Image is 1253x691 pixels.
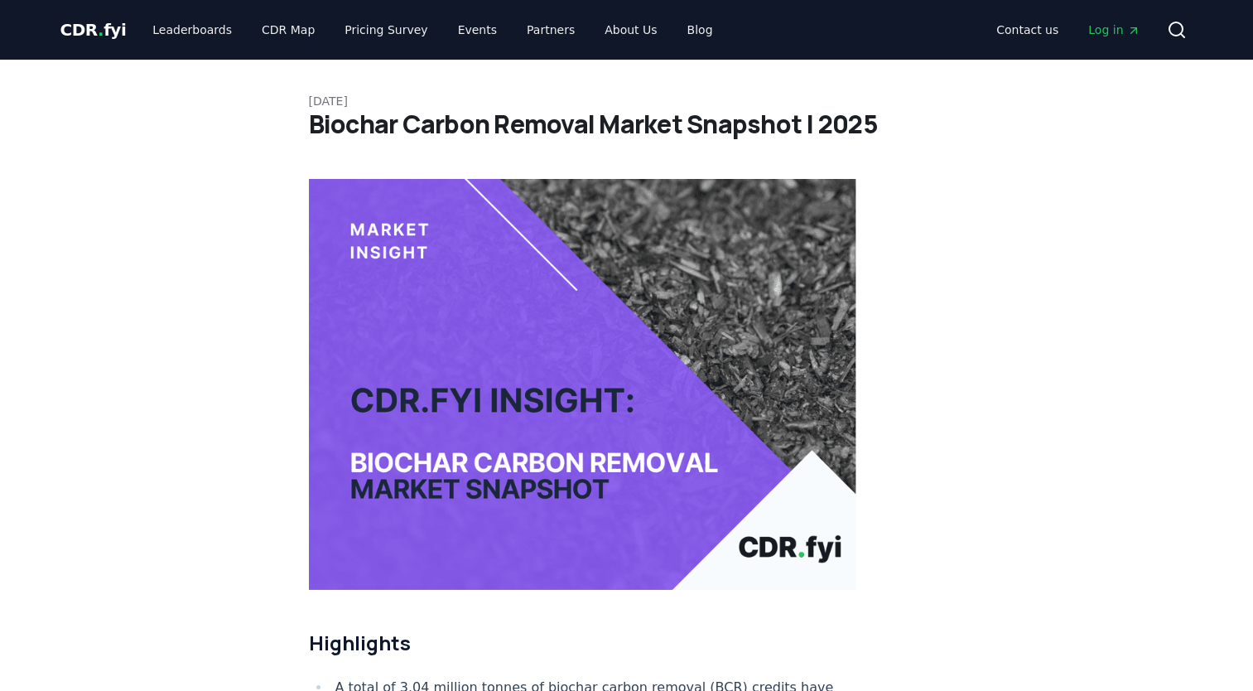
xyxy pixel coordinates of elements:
[60,20,127,40] span: CDR fyi
[309,93,945,109] p: [DATE]
[445,15,510,45] a: Events
[983,15,1072,45] a: Contact us
[309,179,857,590] img: blog post image
[60,18,127,41] a: CDR.fyi
[309,109,945,139] h1: Biochar Carbon Removal Market Snapshot | 2025
[98,20,104,40] span: .
[331,15,441,45] a: Pricing Survey
[139,15,725,45] nav: Main
[139,15,245,45] a: Leaderboards
[309,630,857,656] h2: Highlights
[983,15,1153,45] nav: Main
[248,15,328,45] a: CDR Map
[1088,22,1140,38] span: Log in
[1075,15,1153,45] a: Log in
[591,15,670,45] a: About Us
[674,15,726,45] a: Blog
[513,15,588,45] a: Partners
